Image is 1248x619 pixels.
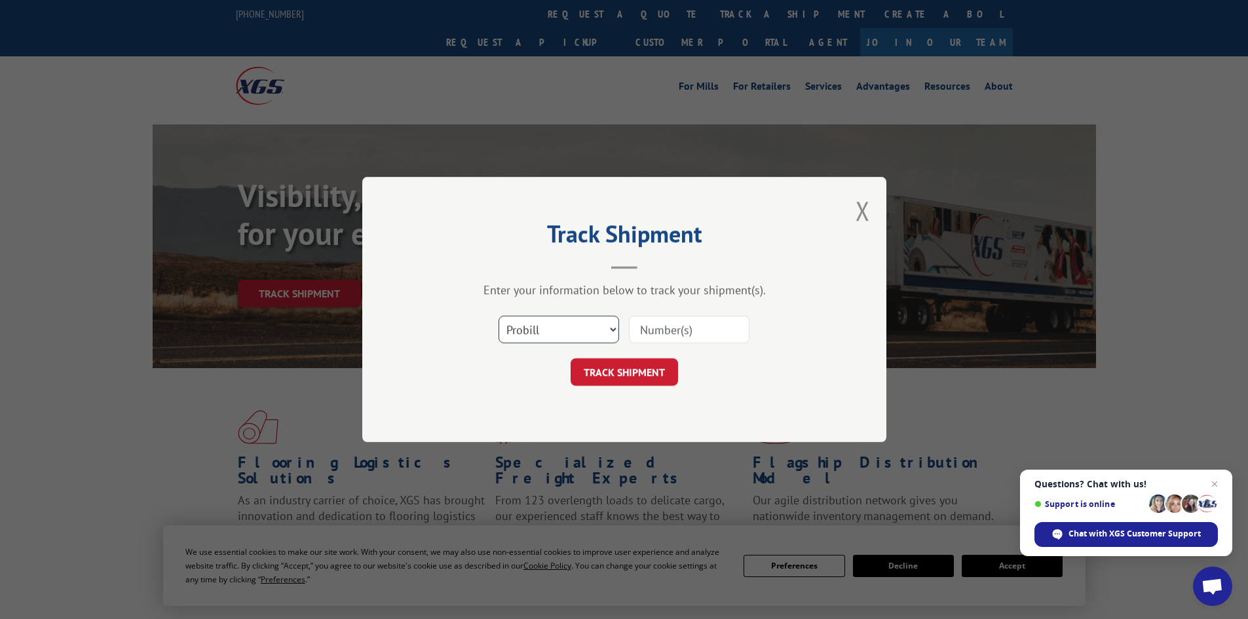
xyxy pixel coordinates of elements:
[1034,479,1218,489] span: Questions? Chat with us!
[629,316,749,343] input: Number(s)
[1068,528,1201,540] span: Chat with XGS Customer Support
[856,193,870,228] button: Close modal
[571,358,678,386] button: TRACK SHIPMENT
[1193,567,1232,606] a: Open chat
[1034,499,1144,509] span: Support is online
[1034,522,1218,547] span: Chat with XGS Customer Support
[428,282,821,297] div: Enter your information below to track your shipment(s).
[428,225,821,250] h2: Track Shipment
